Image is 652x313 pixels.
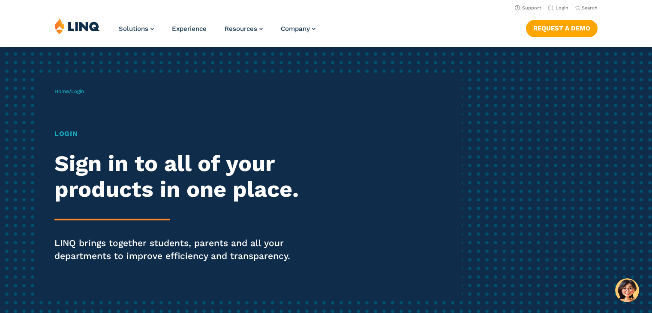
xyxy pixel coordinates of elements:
[119,25,148,33] span: Solutions
[54,151,306,202] h2: Sign in to all of your products in one place.
[281,25,315,33] a: Company
[526,18,598,37] nav: Button Navigation
[515,5,541,11] a: Support
[54,129,306,139] h1: Login
[119,18,315,46] nav: Primary Navigation
[526,20,598,37] a: Request a Demo
[54,18,100,34] img: LINQ | K‑12 Software
[71,88,84,94] span: Login
[582,5,598,11] span: Search
[225,25,263,33] a: Resources
[172,25,207,33] a: Experience
[225,25,257,33] span: Resources
[119,25,154,33] a: Solutions
[548,5,568,11] a: Login
[54,88,84,94] span: /
[54,88,69,94] a: Home
[615,278,639,302] button: Hello, have a question? Let’s chat.
[575,5,598,11] button: Open Search Bar
[54,237,306,262] p: LINQ brings together students, parents and all your departments to improve efficiency and transpa...
[281,25,310,33] span: Company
